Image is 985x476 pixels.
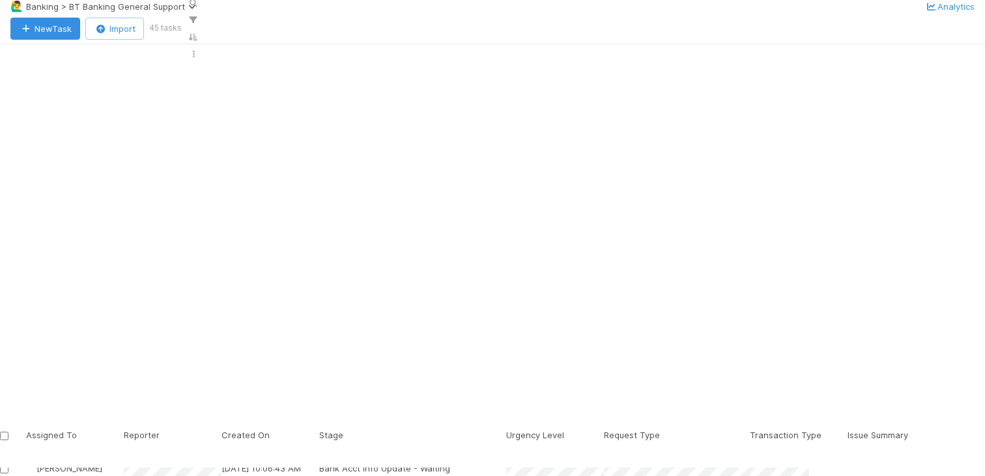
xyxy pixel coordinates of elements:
span: 🙋‍♂️ [10,1,23,12]
span: Created On [221,430,270,440]
small: 45 tasks [149,22,182,34]
div: Bank Acct Info Update - Waiting [319,462,450,475]
img: avatar_0ae9f177-8298-4ebf-a6c9-cc5c28f3c454.png [26,464,36,474]
span: Transaction Type [750,430,821,440]
span: [PERSON_NAME] [36,463,102,473]
span: Reporter [124,430,160,440]
span: Urgency Level [506,430,564,440]
div: [DATE] 10:06:43 AM [221,462,301,475]
button: NewTask [10,18,80,40]
span: Issue Summary [848,430,908,440]
span: Assigned To [26,430,77,440]
span: Request Type [604,430,660,440]
span: Stage [319,430,343,440]
span: Banking > BT Banking General Support [26,1,201,12]
span: Bank Acct Info Update - Waiting [319,463,450,473]
button: Import [85,18,144,40]
div: [PERSON_NAME] [26,462,102,475]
